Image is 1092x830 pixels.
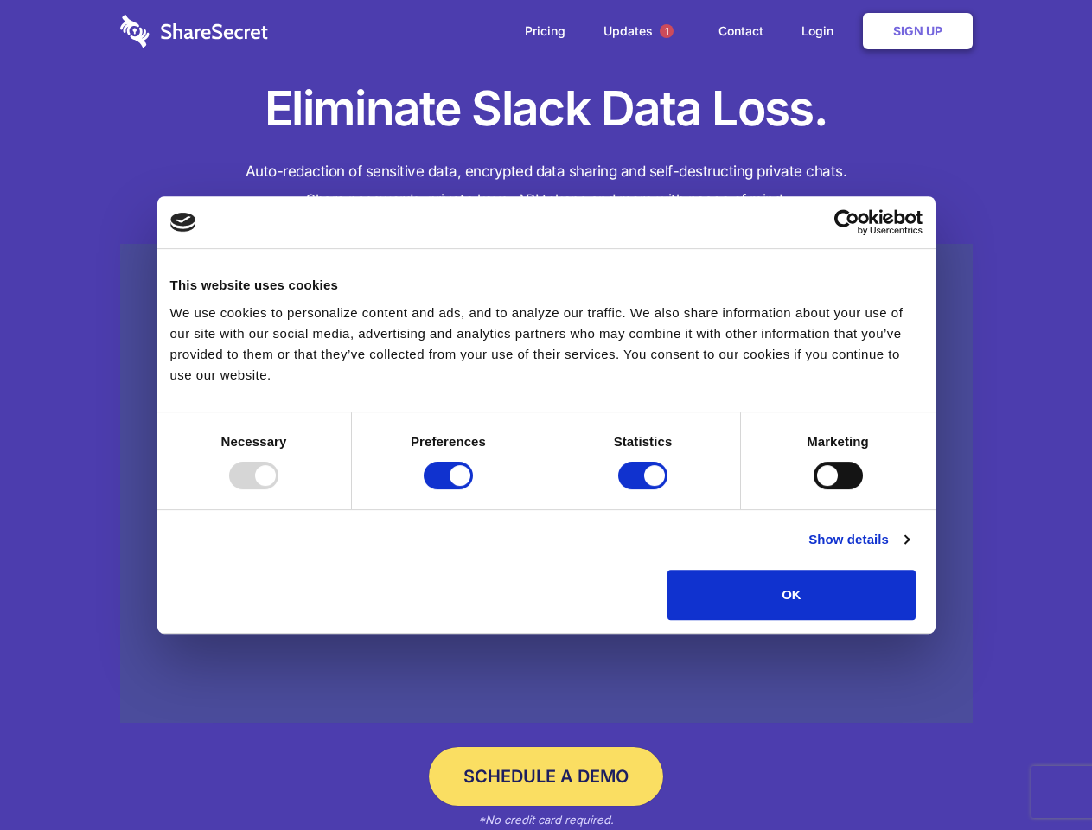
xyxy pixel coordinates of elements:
a: Login [784,4,859,58]
strong: Necessary [221,434,287,449]
img: logo-wordmark-white-trans-d4663122ce5f474addd5e946df7df03e33cb6a1c49d2221995e7729f52c070b2.svg [120,15,268,48]
strong: Preferences [411,434,486,449]
div: This website uses cookies [170,275,923,296]
a: Sign Up [863,13,973,49]
a: Contact [701,4,781,58]
strong: Marketing [807,434,869,449]
span: 1 [660,24,674,38]
a: Show details [808,529,909,550]
h4: Auto-redaction of sensitive data, encrypted data sharing and self-destructing private chats. Shar... [120,157,973,214]
strong: Statistics [614,434,673,449]
a: Usercentrics Cookiebot - opens in a new window [771,209,923,235]
em: *No credit card required. [478,813,614,827]
h1: Eliminate Slack Data Loss. [120,78,973,140]
img: logo [170,213,196,232]
a: Schedule a Demo [429,747,663,806]
a: Pricing [508,4,583,58]
div: We use cookies to personalize content and ads, and to analyze our traffic. We also share informat... [170,303,923,386]
button: OK [667,570,916,620]
a: Wistia video thumbnail [120,244,973,724]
